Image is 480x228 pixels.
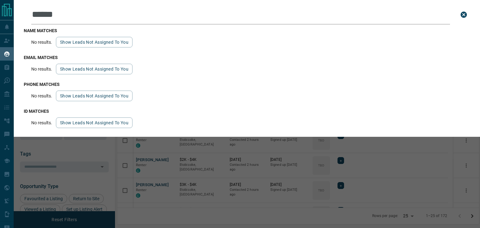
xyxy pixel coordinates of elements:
[31,40,52,45] p: No results.
[24,82,470,87] h3: phone matches
[24,55,470,60] h3: email matches
[31,120,52,125] p: No results.
[31,93,52,98] p: No results.
[457,8,470,21] button: close search bar
[31,67,52,72] p: No results.
[24,28,470,33] h3: name matches
[56,117,132,128] button: show leads not assigned to you
[56,37,132,47] button: show leads not assigned to you
[56,64,132,74] button: show leads not assigned to you
[56,91,132,101] button: show leads not assigned to you
[24,109,470,114] h3: id matches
